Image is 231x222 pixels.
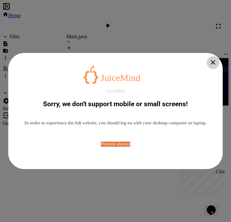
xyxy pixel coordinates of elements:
[43,100,188,108] div: Sorry, we don't support mobile or small screens!
[24,121,206,126] div: In order to experience the full website, you should log on with your desktop computer or laptop.
[106,89,125,94] div: JuiceMind
[101,142,130,147] a: Proceed anyway
[84,66,147,84] img: logo-orange.svg
[3,3,44,41] div: Chat with us now!Close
